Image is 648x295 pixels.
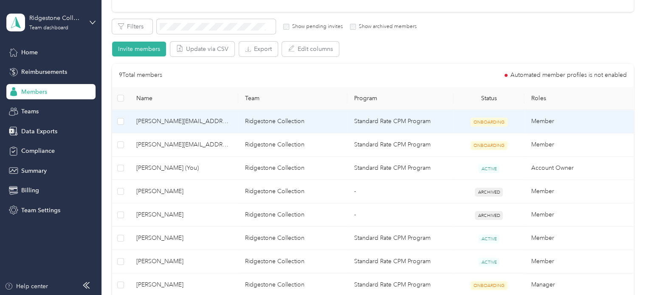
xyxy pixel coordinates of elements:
[21,186,39,195] span: Billing
[29,14,82,22] div: Ridgestone Collection
[524,157,634,180] td: Account Owner
[471,281,507,290] span: ONBOARDING
[136,95,232,102] span: Name
[347,250,454,273] td: Standard Rate CPM Program
[238,87,347,110] th: Team
[524,133,634,157] td: Member
[238,250,347,273] td: Ridgestone Collection
[112,19,152,34] button: Filters
[136,140,232,149] span: [PERSON_NAME][EMAIL_ADDRESS][PERSON_NAME][DOMAIN_NAME]
[524,110,634,133] td: Member
[130,203,239,227] td: Victoria Gilmour
[347,87,454,110] th: Program
[524,203,634,227] td: Member
[136,257,232,266] span: [PERSON_NAME]
[130,110,239,133] td: katie@ridge-stone.co.uk
[5,282,48,291] button: Help center
[524,250,634,273] td: Member
[21,206,60,215] span: Team Settings
[136,233,232,243] span: [PERSON_NAME]
[130,227,239,250] td: Andrei Bateala
[289,23,343,31] label: Show pending invites
[170,42,234,56] button: Update via CSV
[119,70,162,80] p: 9 Total members
[21,127,57,136] span: Data Exports
[112,42,166,56] button: Invite members
[475,188,503,197] span: ARCHIVED
[347,110,454,133] td: Standard Rate CPM Program
[136,210,232,219] span: [PERSON_NAME]
[524,87,634,110] th: Roles
[136,117,232,126] span: [PERSON_NAME][EMAIL_ADDRESS][PERSON_NAME][DOMAIN_NAME]
[600,247,648,295] iframe: Everlance-gr Chat Button Frame
[471,141,507,150] span: ONBOARDING
[478,258,499,267] span: ACTIVE
[130,157,239,180] td: Megan Brown (You)
[21,146,55,155] span: Compliance
[475,211,503,220] span: ARCHIVED
[239,42,278,56] button: Export
[347,203,454,227] td: -
[478,234,499,243] span: ACTIVE
[136,163,232,173] span: [PERSON_NAME] (You)
[130,180,239,203] td: Ellie Kirkby
[238,110,347,133] td: Ridgestone Collection
[347,180,454,203] td: -
[238,203,347,227] td: Ridgestone Collection
[130,250,239,273] td: Zuzana Oklamcakova
[21,67,67,76] span: Reimbursements
[356,23,417,31] label: Show archived members
[21,166,47,175] span: Summary
[524,227,634,250] td: Member
[238,133,347,157] td: Ridgestone Collection
[130,87,239,110] th: Name
[136,187,232,196] span: [PERSON_NAME]
[347,157,454,180] td: Standard Rate CPM Program
[21,107,39,116] span: Teams
[524,180,634,203] td: Member
[21,87,47,96] span: Members
[130,133,239,157] td: morgan@ridge-stone.co.uk
[282,42,339,56] button: Edit columns
[347,133,454,157] td: Standard Rate CPM Program
[238,227,347,250] td: Ridgestone Collection
[478,164,499,173] span: ACTIVE
[347,227,454,250] td: Standard Rate CPM Program
[238,180,347,203] td: Ridgestone Collection
[510,72,627,78] span: Automated member profiles is not enabled
[21,48,38,57] span: Home
[454,133,524,157] td: ONBOARDING
[238,157,347,180] td: Ridgestone Collection
[471,118,507,126] span: ONBOARDING
[454,110,524,133] td: ONBOARDING
[454,87,524,110] th: Status
[29,25,68,31] div: Team dashboard
[136,280,232,289] span: [PERSON_NAME]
